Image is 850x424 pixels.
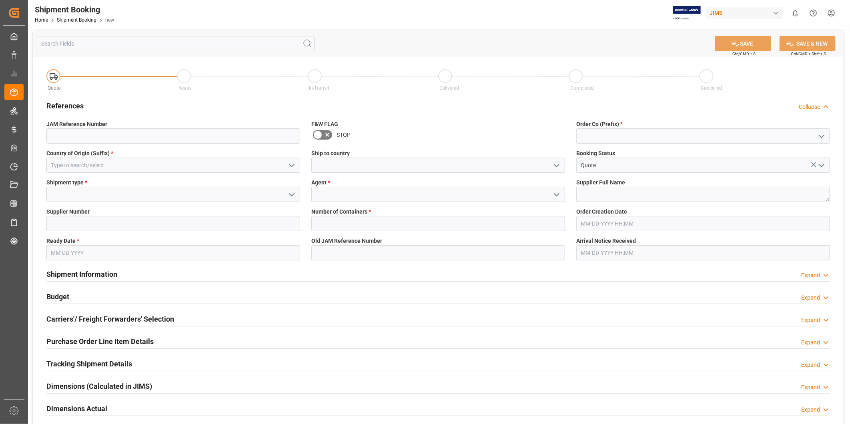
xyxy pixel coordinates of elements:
input: Type to search/select [46,158,300,173]
div: Expand [801,406,820,414]
button: SAVE [715,36,771,51]
h2: Purchase Order Line Item Details [46,336,154,347]
span: Completed [570,85,594,91]
span: Ready Date [46,237,79,245]
span: Supplier Full Name [576,178,625,187]
span: Arrival Notice Received [576,237,636,245]
span: F&W FLAG [311,120,338,128]
div: Expand [801,294,820,302]
span: Delivered [439,85,459,91]
h2: Dimensions Actual [46,403,107,414]
span: Quote [48,85,61,91]
button: open menu [285,188,297,201]
button: open menu [550,188,562,201]
button: JIMS [706,5,786,20]
span: Number of Containers [311,208,371,216]
a: Home [35,17,48,23]
span: Ready [178,85,192,91]
span: STOP [337,131,351,139]
span: Ctrl/CMD + Shift + S [791,51,826,57]
span: Order Creation Date [576,208,627,216]
input: MM-DD-YYYY HH:MM [576,245,830,260]
span: Ctrl/CMD + S [732,51,756,57]
span: Agent [311,178,330,187]
button: open menu [550,159,562,172]
span: Shipment type [46,178,87,187]
h2: Dimensions (Calculated in JIMS) [46,381,152,392]
button: open menu [815,130,827,142]
div: Expand [801,383,820,392]
h2: Tracking Shipment Details [46,358,132,369]
span: Supplier Number [46,208,90,216]
button: SAVE & NEW [780,36,836,51]
span: Booking Status [576,149,615,158]
a: Shipment Booking [57,17,96,23]
input: Search Fields [37,36,315,51]
span: Order Co (Prefix) [576,120,623,128]
span: Old JAM Reference Number [311,237,382,245]
button: open menu [815,159,827,172]
span: Country of Origin (Suffix) [46,149,113,158]
div: Expand [801,316,820,324]
button: open menu [285,159,297,172]
div: Expand [801,271,820,280]
div: JIMS [706,7,783,19]
div: Expand [801,361,820,369]
div: Expand [801,338,820,347]
span: In-Transit [309,85,329,91]
span: Cancelled [701,85,722,91]
h2: Budget [46,291,69,302]
h2: Shipment Information [46,269,117,280]
div: Shipment Booking [35,4,114,16]
div: Collapse [799,103,820,111]
h2: References [46,100,84,111]
img: Exertis%20JAM%20-%20Email%20Logo.jpg_1722504956.jpg [673,6,701,20]
button: Help Center [804,4,822,22]
input: MM-DD-YYYY HH:MM [576,216,830,231]
span: JAM Reference Number [46,120,107,128]
span: Ship to country [311,149,350,158]
h2: Carriers'/ Freight Forwarders' Selection [46,314,174,324]
input: MM-DD-YYYY [46,245,300,260]
button: show 0 new notifications [786,4,804,22]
